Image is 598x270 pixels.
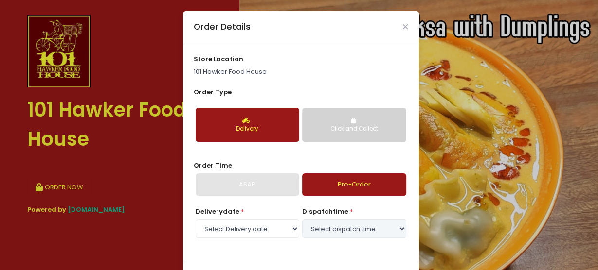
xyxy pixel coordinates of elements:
button: Delivery [196,108,299,142]
p: 101 Hawker Food House [194,67,408,77]
span: Delivery date [196,207,239,216]
button: Click and Collect [302,108,406,142]
div: Delivery [202,125,292,134]
button: Close [403,24,408,29]
div: Order Details [194,20,251,33]
span: Order Type [194,87,232,97]
div: Click and Collect [309,125,399,134]
a: Pre-Order [302,173,406,196]
span: Order Time [194,161,232,170]
span: dispatch time [302,207,348,216]
span: store location [194,54,243,64]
